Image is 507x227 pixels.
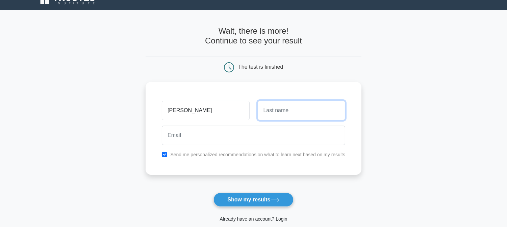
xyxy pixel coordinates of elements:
a: Already have an account? Login [220,216,287,222]
h4: Wait, there is more! Continue to see your result [146,26,361,46]
input: Last name [258,101,345,120]
div: The test is finished [238,64,283,70]
button: Show my results [213,193,293,207]
input: First name [162,101,249,120]
input: Email [162,126,345,145]
label: Send me personalized recommendations on what to learn next based on my results [170,152,345,157]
